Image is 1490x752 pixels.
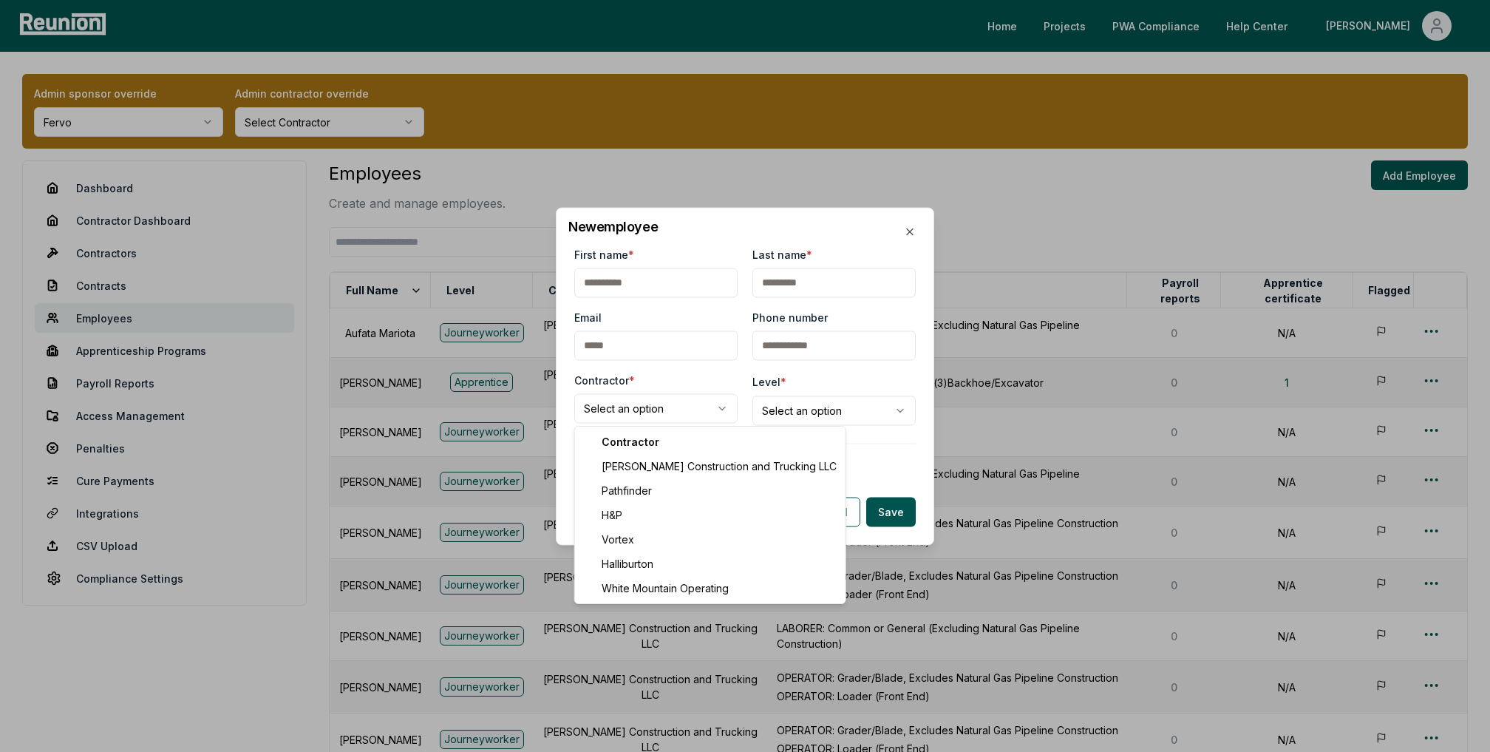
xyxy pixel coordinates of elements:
span: Pathfinder [602,483,652,498]
span: Halliburton [602,556,653,572]
span: [PERSON_NAME] Construction and Trucking LLC [602,458,837,474]
span: Vortex [602,532,634,547]
span: White Mountain Operating [602,580,729,596]
span: H&P [602,507,622,523]
div: Contractor [578,430,843,454]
